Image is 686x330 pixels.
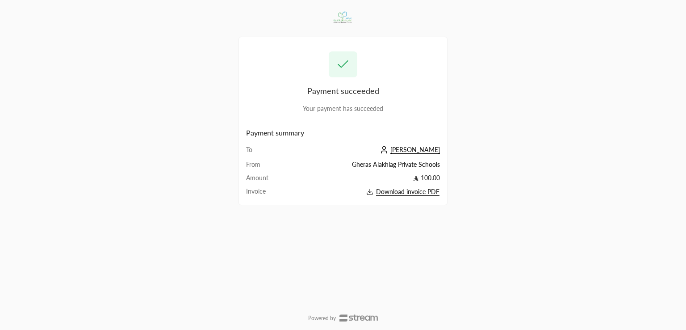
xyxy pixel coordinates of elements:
h2: Payment summary [246,127,440,138]
td: Invoice [246,187,285,197]
td: To [246,145,285,160]
td: Gheras Alakhlag Private Schools [285,160,440,173]
span: [PERSON_NAME] [390,146,440,154]
button: Download invoice PDF [285,187,440,197]
a: [PERSON_NAME] [378,146,440,153]
p: Powered by [308,315,336,322]
td: Amount [246,173,285,187]
span: Download invoice PDF [376,188,439,196]
td: 100.00 [285,173,440,187]
img: Company Logo [328,5,357,30]
div: Payment succeeded [246,85,440,97]
div: Your payment has succeeded [246,104,440,113]
td: From [246,160,285,173]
